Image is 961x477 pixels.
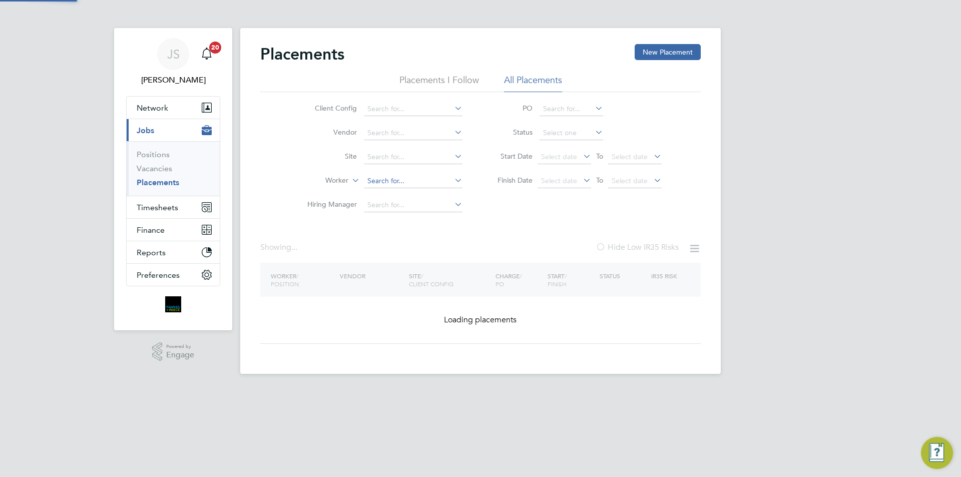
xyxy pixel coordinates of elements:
nav: Main navigation [114,28,232,330]
a: Powered byEngage [152,342,195,361]
input: Search for... [364,126,462,140]
label: Site [299,152,357,161]
span: Finance [137,225,165,235]
img: bromak-logo-retina.png [165,296,181,312]
span: To [593,174,606,187]
label: Hiring Manager [299,200,357,209]
label: Worker [291,176,348,186]
a: Positions [137,150,170,159]
input: Search for... [364,198,462,212]
input: Search for... [540,102,603,116]
li: Placements I Follow [399,74,479,92]
label: PO [488,104,533,113]
span: Engage [166,351,194,359]
label: Start Date [488,152,533,161]
button: Reports [127,241,220,263]
button: Preferences [127,264,220,286]
h2: Placements [260,44,344,64]
span: Jobs [137,126,154,135]
label: Hide Low IR35 Risks [596,242,679,252]
li: All Placements [504,74,562,92]
span: Reports [137,248,166,257]
label: Client Config [299,104,357,113]
input: Select one [540,126,603,140]
span: 20 [209,42,221,54]
label: Finish Date [488,176,533,185]
span: Timesheets [137,203,178,212]
button: Engage Resource Center [921,437,953,469]
span: Select date [541,176,577,185]
span: Julia Scholes [126,74,220,86]
button: Jobs [127,119,220,141]
span: JS [167,48,180,61]
label: Status [488,128,533,137]
input: Search for... [364,102,462,116]
a: 20 [197,38,217,70]
button: Network [127,97,220,119]
a: JS[PERSON_NAME] [126,38,220,86]
span: Select date [612,152,648,161]
button: New Placement [635,44,701,60]
span: Select date [612,176,648,185]
div: Showing [260,242,299,253]
div: Jobs [127,141,220,196]
span: Preferences [137,270,180,280]
input: Search for... [364,150,462,164]
span: Powered by [166,342,194,351]
span: Network [137,103,168,113]
a: Placements [137,178,179,187]
label: Vendor [299,128,357,137]
span: To [593,150,606,163]
input: Search for... [364,174,462,188]
span: Select date [541,152,577,161]
button: Timesheets [127,196,220,218]
span: ... [291,242,297,252]
a: Vacancies [137,164,172,173]
a: Go to home page [126,296,220,312]
button: Finance [127,219,220,241]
